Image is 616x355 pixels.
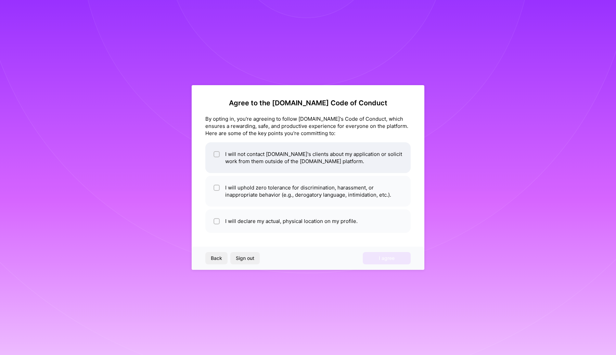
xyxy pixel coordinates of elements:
[230,252,260,264] button: Sign out
[205,142,411,173] li: I will not contact [DOMAIN_NAME]'s clients about my application or solicit work from them outside...
[205,115,411,137] div: By opting in, you're agreeing to follow [DOMAIN_NAME]'s Code of Conduct, which ensures a rewardin...
[205,176,411,207] li: I will uphold zero tolerance for discrimination, harassment, or inappropriate behavior (e.g., der...
[211,255,222,262] span: Back
[205,252,228,264] button: Back
[205,99,411,107] h2: Agree to the [DOMAIN_NAME] Code of Conduct
[236,255,254,262] span: Sign out
[205,209,411,233] li: I will declare my actual, physical location on my profile.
